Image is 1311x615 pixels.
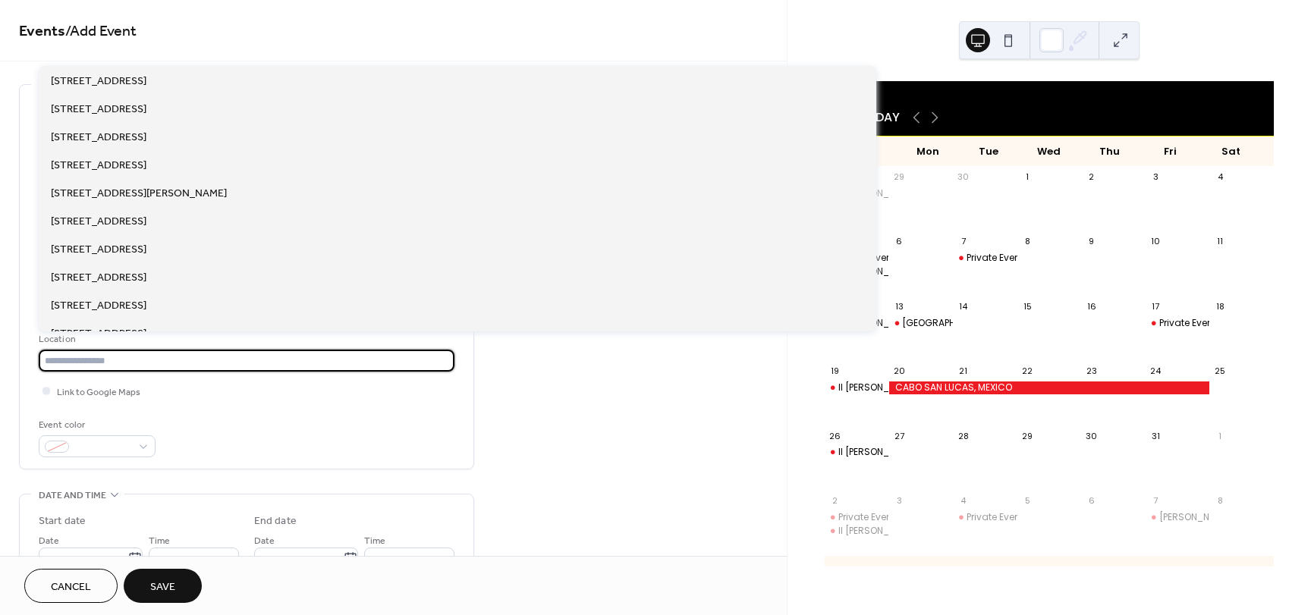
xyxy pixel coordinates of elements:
span: Date [254,533,275,549]
div: 6 [1086,494,1097,506]
div: 22 [1022,366,1033,377]
div: 21 [957,366,969,377]
div: 7 [957,236,969,247]
div: 7 [1150,494,1162,506]
div: 29 [1022,430,1033,441]
div: 17 [1150,300,1162,312]
div: Thu [1080,136,1140,167]
div: 30 [957,171,969,183]
button: Cancel [24,569,118,603]
div: 28 [957,430,969,441]
div: 26 [829,430,841,441]
div: 8 [1214,494,1225,506]
div: 25 [1214,366,1225,377]
div: Private Event [953,252,1017,265]
div: 9 [1086,236,1097,247]
span: [STREET_ADDRESS] [51,270,146,286]
span: [STREET_ADDRESS] [51,102,146,118]
div: [DATE] [825,81,1274,99]
div: 27 [893,430,904,441]
button: Save [124,569,202,603]
span: [STREET_ADDRESS] [51,74,146,89]
div: 13 [893,300,904,312]
div: Il [PERSON_NAME] [838,187,918,200]
div: Mon [898,136,958,167]
div: Il Gatto [825,525,889,538]
div: Start date [39,513,86,529]
div: Sat [1201,136,1262,167]
div: 8 [1022,236,1033,247]
div: [GEOGRAPHIC_DATA][PERSON_NAME] Private Event [902,317,1131,330]
div: Vittorio's [1146,511,1210,524]
div: 6 [893,236,904,247]
div: 2 [829,494,841,506]
div: Wed [1019,136,1080,167]
div: Event color [39,417,152,433]
div: 1 [1214,430,1225,441]
div: Private Event [967,252,1023,265]
div: Location [39,331,451,347]
div: 5 [1022,494,1033,506]
span: [STREET_ADDRESS] [51,242,146,258]
div: Il Gatto [825,381,889,394]
div: Private Event [1159,317,1216,330]
div: 18 [1214,300,1225,312]
span: Date and time [39,488,106,504]
div: Il [PERSON_NAME] [838,525,918,538]
div: 2 [1086,171,1097,183]
div: 23 [1086,366,1097,377]
div: 16 [1086,300,1097,312]
span: Link to Google Maps [57,384,140,400]
div: Il [PERSON_NAME] [838,317,918,330]
div: CABO SAN LUCAS, MEXICO [888,381,1209,394]
div: 30 [1086,430,1097,441]
div: Private Event [1146,317,1210,330]
span: [STREET_ADDRESS] [51,326,146,342]
div: Fri [1140,136,1201,167]
a: Events [19,17,65,46]
span: / Add Event [65,17,137,46]
div: Private Event [953,511,1017,524]
div: 20 [893,366,904,377]
div: 1 [1022,171,1033,183]
div: 29 [893,171,904,183]
span: [STREET_ADDRESS] [51,214,146,230]
div: 3 [1150,171,1162,183]
div: Tue [958,136,1019,167]
div: Private Event [825,511,889,524]
div: 14 [957,300,969,312]
div: 4 [957,494,969,506]
div: Il Gatto [825,446,889,459]
span: [STREET_ADDRESS] [51,130,146,146]
span: Time [149,533,170,549]
div: Private Event [838,511,895,524]
span: [STREET_ADDRESS][PERSON_NAME] [51,186,227,202]
span: Time [364,533,385,549]
div: Il [PERSON_NAME] [838,381,918,394]
span: Cancel [51,579,91,595]
div: 10 [1150,236,1162,247]
div: 19 [829,366,841,377]
div: 31 [1150,430,1162,441]
span: Date [39,533,59,549]
span: [STREET_ADDRESS] [51,158,146,174]
div: 4 [1214,171,1225,183]
div: [PERSON_NAME]'s [1159,511,1239,524]
div: 3 [893,494,904,506]
span: [STREET_ADDRESS] [51,298,146,314]
div: End date [254,513,297,529]
div: 11 [1214,236,1225,247]
span: Save [150,579,175,595]
div: 15 [1022,300,1033,312]
div: 24 [1150,366,1162,377]
div: Il [PERSON_NAME] [838,446,918,459]
div: Private Event [967,511,1023,524]
div: Laguna Woods Private Event [888,317,953,330]
div: Il [PERSON_NAME] [838,265,918,278]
